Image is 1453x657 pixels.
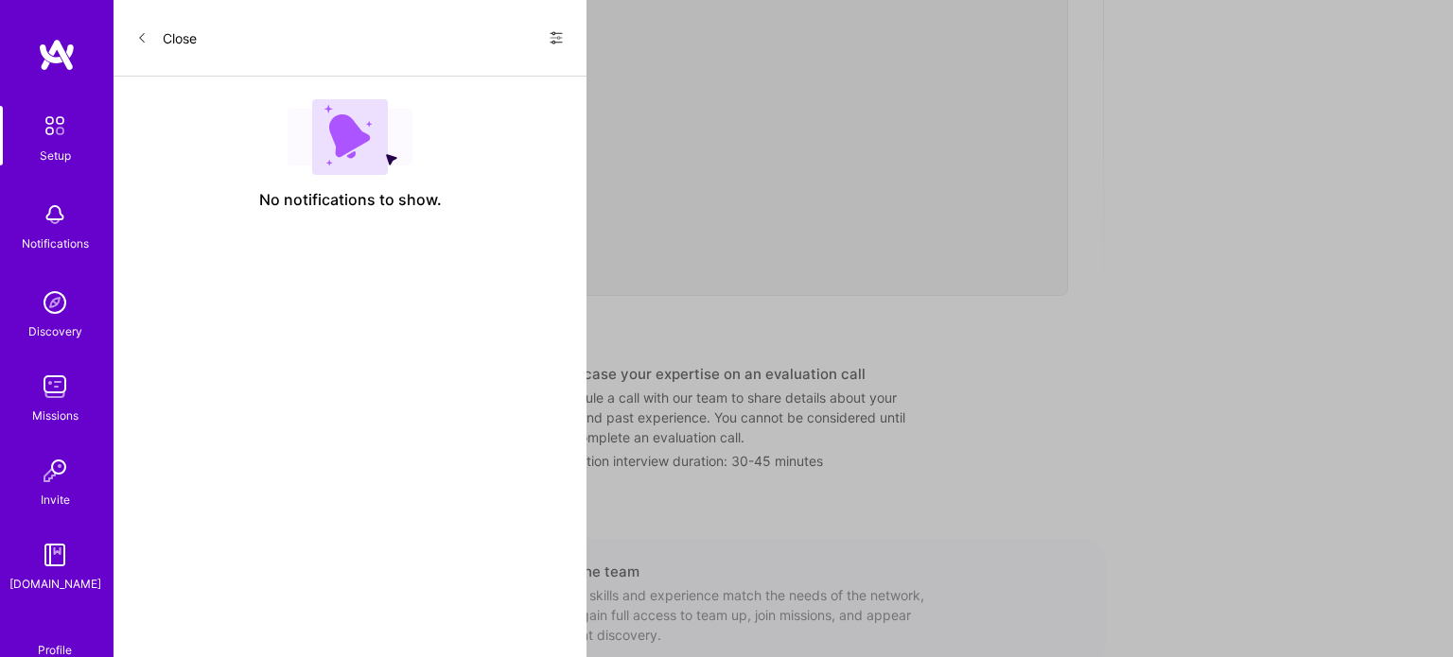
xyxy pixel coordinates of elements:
img: discovery [36,284,74,321]
img: guide book [36,536,74,574]
div: [DOMAIN_NAME] [9,574,101,594]
img: Invite [36,452,74,490]
div: Invite [41,490,70,510]
img: bell [36,196,74,233]
span: No notifications to show. [259,190,442,210]
img: setup [35,106,75,146]
img: empty [288,99,412,175]
img: teamwork [36,368,74,406]
div: Setup [40,146,71,165]
div: Notifications [22,233,89,253]
div: Discovery [28,321,82,341]
div: Missions [32,406,79,425]
img: logo [38,38,76,72]
button: Close [136,23,197,53]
